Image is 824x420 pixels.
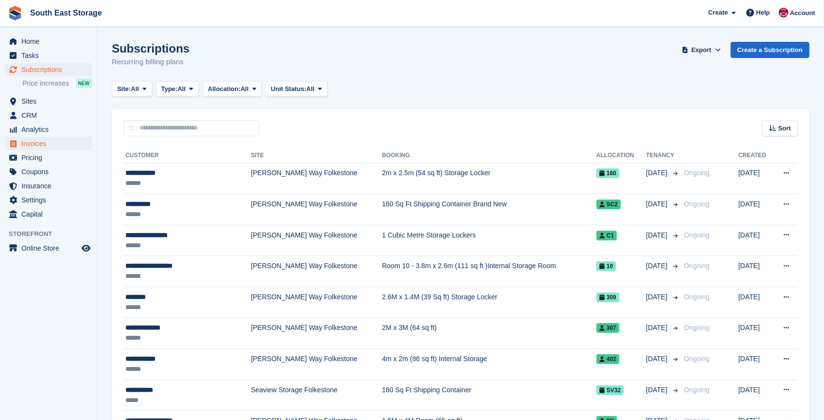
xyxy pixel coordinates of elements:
span: Site: [117,84,131,94]
span: Type: [161,84,178,94]
span: Price increases [22,79,69,88]
th: Allocation [596,148,646,164]
a: menu [5,49,92,62]
img: stora-icon-8386f47178a22dfd0bd8f6a31ec36ba5ce8667c1dd55bd0f319d3a0aa187defe.svg [8,6,22,20]
span: [DATE] [646,354,669,364]
td: 160 Sq Ft Shipping Container [382,380,596,411]
a: menu [5,179,92,193]
span: 309 [596,292,619,302]
td: [PERSON_NAME] Way Folkestone [251,225,382,256]
a: Create a Subscription [731,42,809,58]
a: South East Storage [26,5,106,21]
th: Booking [382,148,596,164]
td: [DATE] [738,380,772,411]
span: Home [21,35,80,48]
td: Seaview Storage Folkestone [251,380,382,411]
span: Insurance [21,179,80,193]
span: 10 [596,261,616,271]
span: Sort [778,124,791,133]
a: menu [5,63,92,76]
span: Invoices [21,137,80,150]
span: [DATE] [646,199,669,209]
button: Allocation: All [203,81,262,97]
span: Storefront [9,229,97,239]
td: [DATE] [738,256,772,287]
span: Help [756,8,770,18]
a: menu [5,151,92,164]
td: [PERSON_NAME] Way Folkestone [251,349,382,380]
td: [DATE] [738,163,772,194]
span: Coupons [21,165,80,179]
span: All [241,84,249,94]
span: 307 [596,323,619,333]
button: Type: All [156,81,199,97]
span: Subscriptions [21,63,80,76]
a: menu [5,94,92,108]
td: [DATE] [738,194,772,225]
span: Ongoing [684,231,710,239]
span: [DATE] [646,168,669,178]
th: Created [738,148,772,164]
td: 160 Sq Ft Shipping Container Brand New [382,194,596,225]
a: menu [5,207,92,221]
button: Export [680,42,723,58]
span: [DATE] [646,261,669,271]
span: [DATE] [646,292,669,302]
a: menu [5,165,92,179]
span: Online Store [21,241,80,255]
td: 2M x 3M (64 sq ft) [382,318,596,349]
div: NEW [76,78,92,88]
span: 160 [596,168,619,178]
span: [DATE] [646,323,669,333]
p: Recurring billing plans [112,56,190,68]
span: Ongoing [684,169,710,177]
span: All [177,84,186,94]
th: Tenancy [646,148,680,164]
td: [DATE] [738,318,772,349]
td: [PERSON_NAME] Way Folkestone [251,256,382,287]
td: [DATE] [738,349,772,380]
span: Allocation: [208,84,241,94]
span: Analytics [21,123,80,136]
img: Roger Norris [779,8,789,18]
span: Pricing [21,151,80,164]
span: Account [790,8,815,18]
td: 2.6M x 1.4M (39 Sq ft) Storage Locker [382,287,596,318]
a: menu [5,193,92,207]
span: Export [691,45,711,55]
span: [DATE] [646,385,669,395]
span: [DATE] [646,230,669,240]
td: 1 Cubic Metre Storage Lockers [382,225,596,256]
a: menu [5,137,92,150]
td: [PERSON_NAME] Way Folkestone [251,163,382,194]
span: 402 [596,354,619,364]
span: Sites [21,94,80,108]
span: Ongoing [684,200,710,208]
a: menu [5,35,92,48]
h1: Subscriptions [112,42,190,55]
span: All [131,84,139,94]
td: 4m x 2m (86 sq ft) Internal Storage [382,349,596,380]
span: Ongoing [684,293,710,301]
a: menu [5,123,92,136]
th: Site [251,148,382,164]
span: Create [708,8,728,18]
span: All [306,84,315,94]
td: Room 10 - 3.8m x 2.6m (111 sq ft )Internal Storage Room [382,256,596,287]
span: Ongoing [684,386,710,394]
span: Settings [21,193,80,207]
button: Site: All [112,81,152,97]
td: [PERSON_NAME] Way Folkestone [251,194,382,225]
span: Ongoing [684,324,710,331]
span: Capital [21,207,80,221]
a: Price increases NEW [22,78,92,89]
span: CRM [21,109,80,122]
span: Ongoing [684,355,710,363]
button: Unit Status: All [265,81,327,97]
a: Preview store [80,242,92,254]
span: Unit Status: [271,84,306,94]
td: [DATE] [738,225,772,256]
a: menu [5,241,92,255]
span: SC2 [596,200,621,209]
a: menu [5,109,92,122]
